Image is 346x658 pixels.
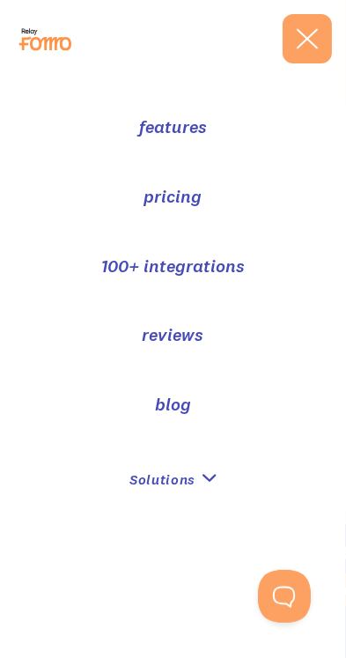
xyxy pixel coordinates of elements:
a: 100+ integrations [101,254,245,279]
a: features [139,115,207,140]
a: reviews [143,322,204,348]
a: blog [155,392,191,418]
a: pricing [144,184,202,210]
div: Solutions [129,462,195,499]
iframe: Toggle Customer Support [258,570,311,623]
div: menu [283,14,332,63]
